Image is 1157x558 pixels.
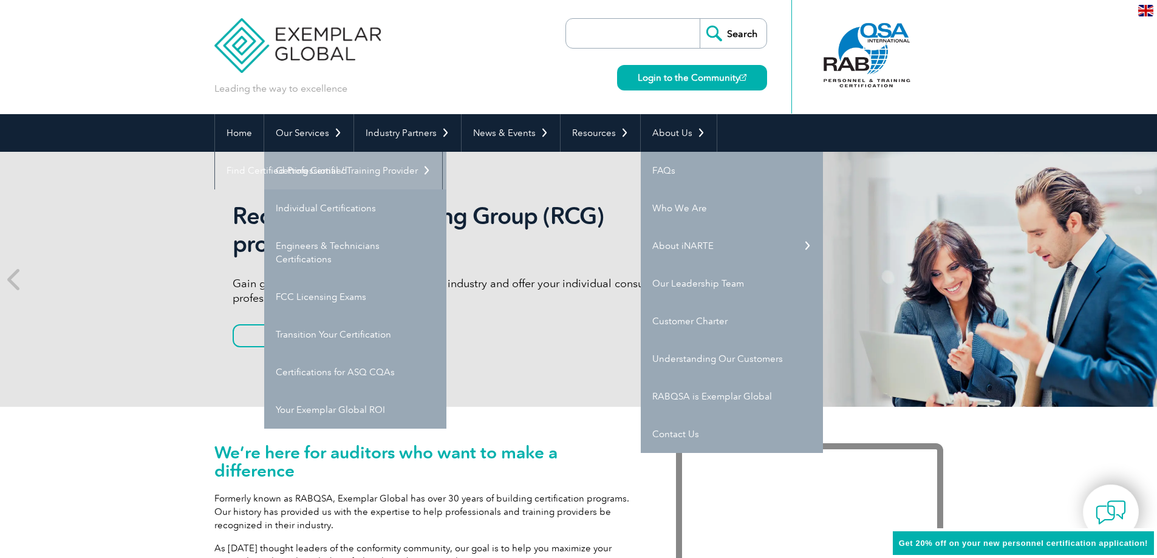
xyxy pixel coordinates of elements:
[899,539,1148,548] span: Get 20% off on your new personnel certification application!
[1096,497,1126,528] img: contact-chat.png
[1138,5,1153,16] img: en
[641,114,717,152] a: About Us
[641,302,823,340] a: Customer Charter
[233,276,688,305] p: Gain global recognition in the compliance industry and offer your individual consultants professi...
[264,316,446,353] a: Transition Your Certification
[641,378,823,415] a: RABQSA is Exemplar Global
[215,114,264,152] a: Home
[641,340,823,378] a: Understanding Our Customers
[233,202,688,258] h2: Recognized Consulting Group (RCG) program
[264,114,353,152] a: Our Services
[233,324,359,347] a: Learn More
[214,82,347,95] p: Leading the way to excellence
[264,227,446,278] a: Engineers & Technicians Certifications
[617,65,767,90] a: Login to the Community
[561,114,640,152] a: Resources
[215,152,442,189] a: Find Certified Professional / Training Provider
[641,227,823,265] a: About iNARTE
[641,265,823,302] a: Our Leadership Team
[264,391,446,429] a: Your Exemplar Global ROI
[264,353,446,391] a: Certifications for ASQ CQAs
[641,152,823,189] a: FAQs
[740,74,746,81] img: open_square.png
[264,189,446,227] a: Individual Certifications
[462,114,560,152] a: News & Events
[264,278,446,316] a: FCC Licensing Exams
[641,415,823,453] a: Contact Us
[700,19,766,48] input: Search
[214,443,640,480] h1: We’re here for auditors who want to make a difference
[354,114,461,152] a: Industry Partners
[641,189,823,227] a: Who We Are
[214,492,640,532] p: Formerly known as RABQSA, Exemplar Global has over 30 years of building certification programs. O...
